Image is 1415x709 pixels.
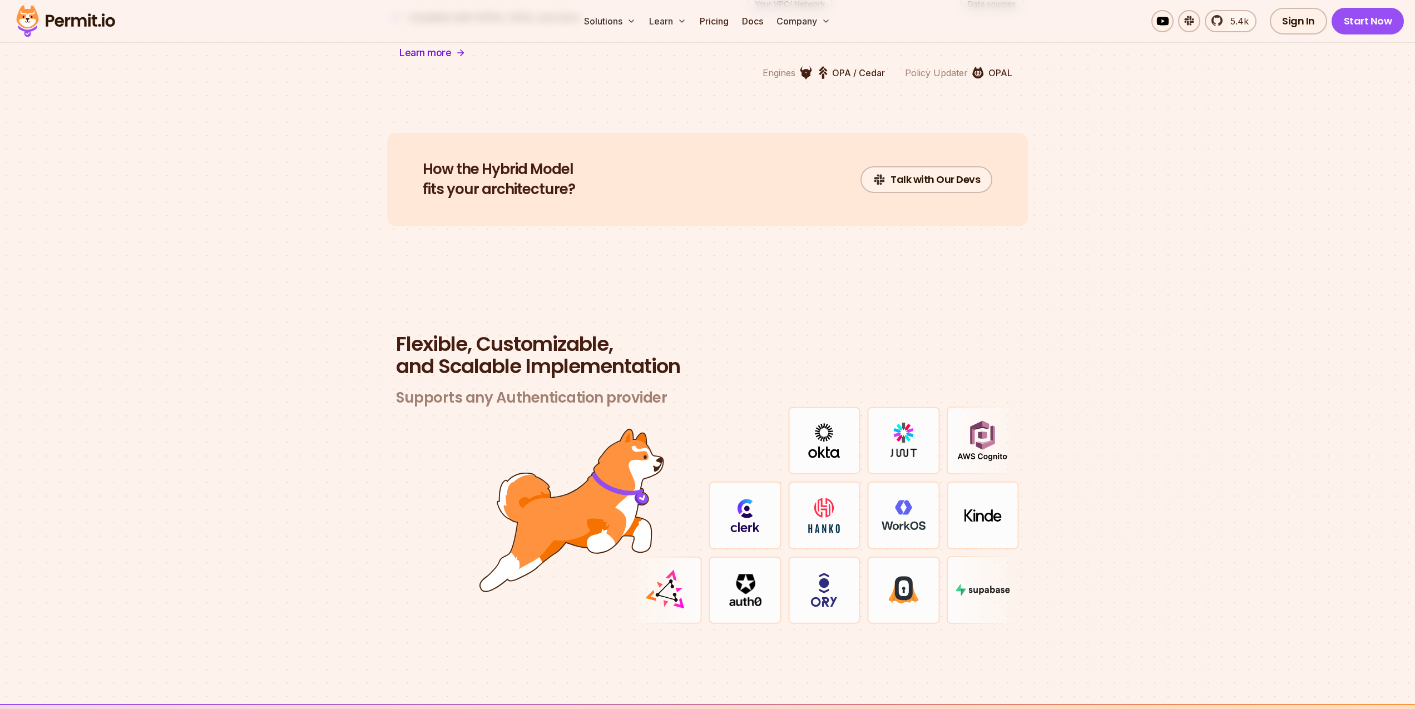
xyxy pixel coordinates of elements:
[11,2,120,40] img: Permit logo
[763,66,795,80] p: Engines
[399,45,451,61] span: Learn more
[423,160,575,200] h2: fits your architecture?
[832,66,885,80] p: OPA / Cedar
[988,66,1012,80] p: OPAL
[860,166,992,193] a: Talk with Our Devs
[1205,10,1256,32] a: 5.4k
[396,389,1019,407] h3: Supports any Authentication provider
[1332,8,1404,34] a: Start Now
[1224,14,1249,28] span: 5.4k
[396,333,1019,355] span: Flexible, Customizable,
[772,10,835,32] button: Company
[645,10,691,32] button: Learn
[738,10,768,32] a: Docs
[423,160,575,180] span: How the Hybrid Model
[1270,8,1327,34] a: Sign In
[396,333,1019,378] h2: and Scalable Implementation
[695,10,733,32] a: Pricing
[905,66,968,80] p: Policy Updater
[580,10,640,32] button: Solutions
[387,39,478,66] a: Learn more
